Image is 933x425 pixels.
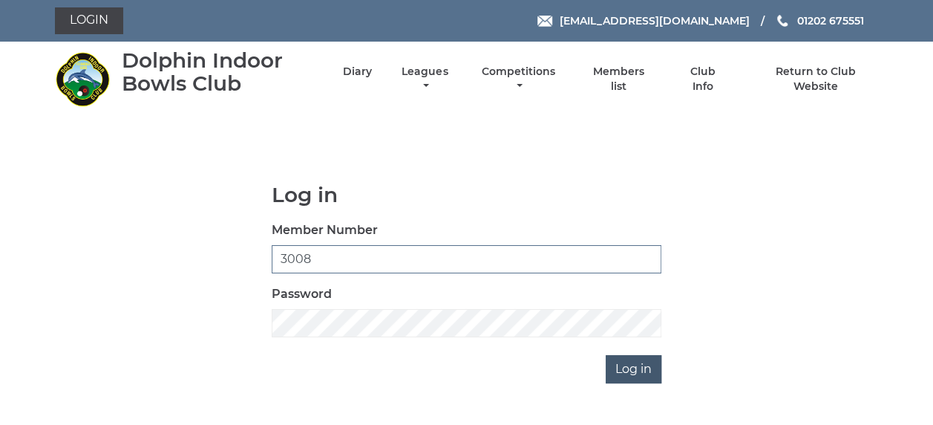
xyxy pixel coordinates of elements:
div: Dolphin Indoor Bowls Club [122,49,317,95]
img: Email [537,16,552,27]
span: [EMAIL_ADDRESS][DOMAIN_NAME] [559,14,749,27]
a: Return to Club Website [753,65,878,94]
a: Competitions [478,65,559,94]
span: 01202 675551 [796,14,863,27]
a: Login [55,7,123,34]
a: Leagues [398,65,451,94]
img: Phone us [777,15,788,27]
a: Diary [343,65,372,79]
a: Members list [584,65,652,94]
img: Dolphin Indoor Bowls Club [55,51,111,107]
a: Club Info [679,65,727,94]
a: Email [EMAIL_ADDRESS][DOMAIN_NAME] [537,13,749,29]
label: Password [272,285,332,303]
a: Phone us 01202 675551 [775,13,863,29]
h1: Log in [272,184,661,207]
input: Log in [606,355,661,383]
label: Member Number [272,221,378,239]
